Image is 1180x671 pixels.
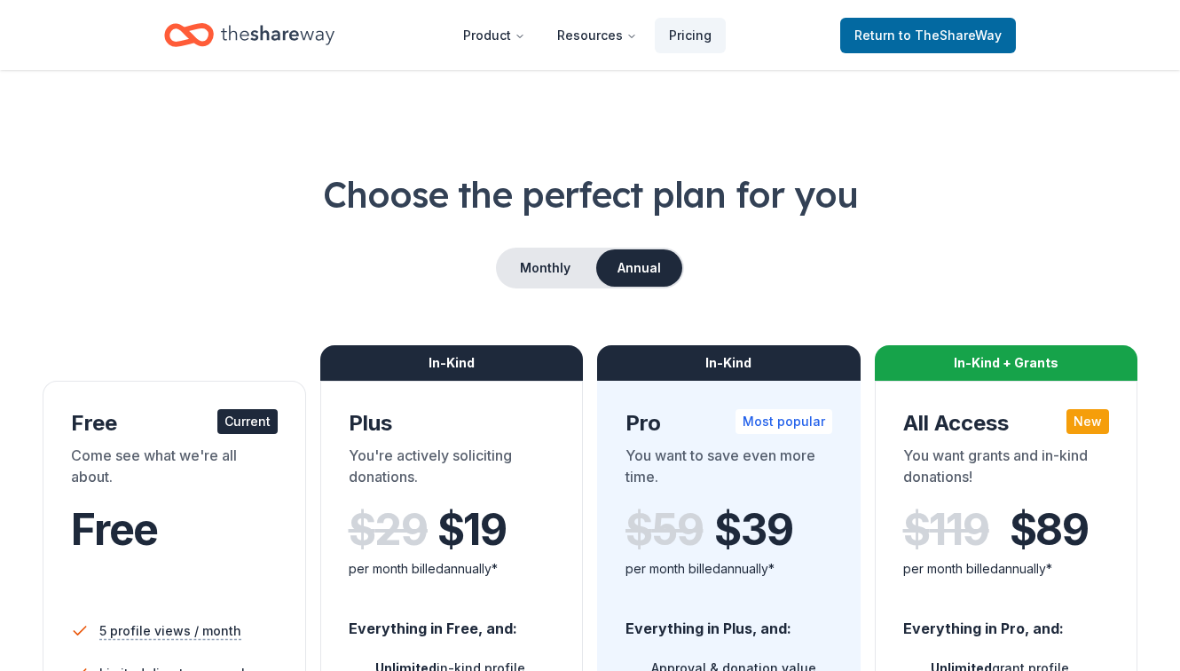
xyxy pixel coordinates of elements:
[449,18,539,53] button: Product
[625,558,832,580] div: per month billed annually*
[903,409,1110,438] div: All Access
[625,603,832,640] div: Everything in Plus, and:
[899,28,1002,43] span: to TheShareWay
[903,558,1110,580] div: per month billed annually*
[437,505,507,555] span: $ 19
[217,409,278,434] div: Current
[903,603,1110,640] div: Everything in Pro, and:
[43,170,1137,219] h1: Choose the perfect plan for you
[99,620,241,642] span: 5 profile views / month
[714,505,792,555] span: $ 39
[625,409,832,438] div: Pro
[543,18,651,53] button: Resources
[903,445,1110,494] div: You want grants and in-kind donations!
[597,345,861,381] div: In-Kind
[655,18,726,53] a: Pricing
[625,445,832,494] div: You want to save even more time.
[349,409,555,438] div: Plus
[1066,409,1109,434] div: New
[164,14,334,56] a: Home
[875,345,1138,381] div: In-Kind + Grants
[71,409,278,438] div: Free
[736,409,832,434] div: Most popular
[349,445,555,494] div: You're actively soliciting donations.
[349,558,555,580] div: per month billed annually*
[596,249,682,287] button: Annual
[1010,505,1089,555] span: $ 89
[449,14,726,56] nav: Main
[854,25,1002,46] span: Return
[498,249,593,287] button: Monthly
[71,503,158,556] span: Free
[320,345,584,381] div: In-Kind
[349,603,555,640] div: Everything in Free, and:
[840,18,1016,53] a: Returnto TheShareWay
[71,445,278,494] div: Come see what we're all about.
